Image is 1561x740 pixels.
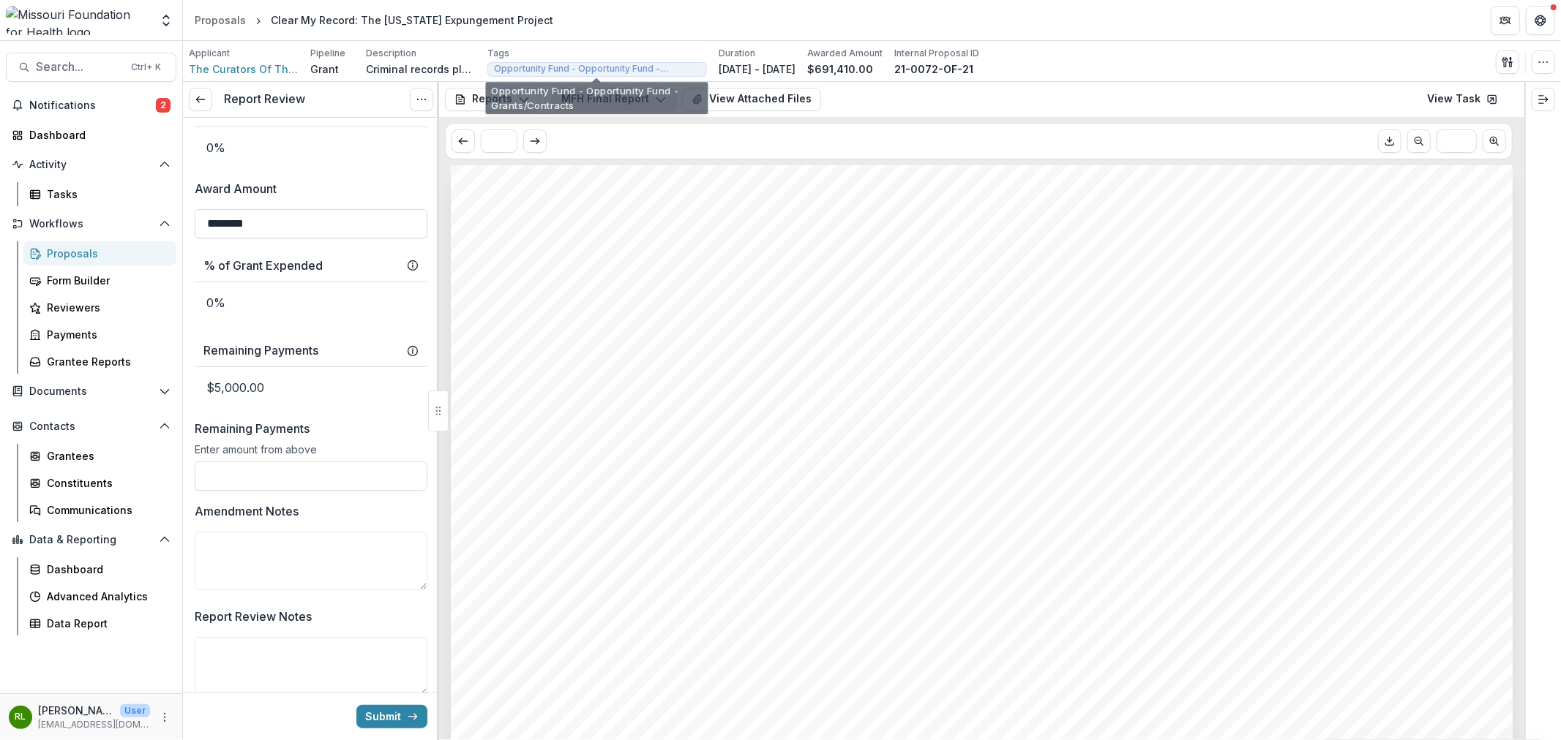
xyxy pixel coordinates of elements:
[515,437,676,462] span: Submitted By
[189,47,230,60] p: Applicant
[36,60,122,74] span: Search...
[195,12,246,28] div: Proposals
[515,697,1017,718] span: Strategic Relationships - Other Grants and Contracts
[23,322,176,347] a: Payments
[23,611,176,635] a: Data Report
[23,350,176,374] a: Grantee Reports
[29,385,153,398] span: Documents
[47,300,165,315] div: Reviewers
[29,420,153,433] span: Contacts
[47,246,165,261] div: Proposals
[195,180,277,197] p: Award Amount
[894,47,979,60] p: Internal Proposal ID
[29,534,153,546] span: Data & Reporting
[515,523,734,548] span: Submitted By Title
[807,47,883,60] p: Awarded Amount
[494,64,700,74] span: Opportunity Fund - Opportunity Fund - Grants/Contracts
[29,127,165,143] div: Dashboard
[515,291,768,320] span: Award Information
[6,415,176,438] button: Open Contacts
[47,616,165,631] div: Data Report
[23,584,176,608] a: Advanced Analytics
[195,608,312,625] p: Report Review Notes
[23,498,176,522] a: Communications
[23,295,176,320] a: Reviewers
[410,88,433,111] button: Options
[552,88,676,111] button: MFH Final Report
[366,61,476,77] p: Criminal records place a heavy toll on health. This project will develop a swift, comprehensive e...
[452,129,475,153] button: Scroll to previous page
[195,282,427,323] p: 0%
[23,471,176,495] a: Constituents
[515,352,752,377] span: MFH Agreement No.
[1407,129,1431,153] button: Scroll to previous page
[719,61,796,77] p: [DATE] - [DATE]
[47,562,165,577] div: Dashboard
[515,382,662,404] span: 21-0072-OF-21
[156,709,173,726] button: More
[195,443,427,461] div: Enter amount from above
[47,589,165,604] div: Advanced Analytics
[271,12,553,28] div: Clear My Record: The [US_STATE] Expungement Project
[29,159,153,171] span: Activity
[515,228,918,264] span: Submission Responses
[356,705,427,728] button: Submit
[189,10,252,31] a: Proposals
[682,88,821,111] button: View Attached Files
[6,528,176,551] button: Open Data & Reporting
[23,182,176,206] a: Tasks
[719,47,755,60] p: Duration
[224,92,305,106] h3: Report Review
[29,99,156,112] span: Notifications
[156,98,171,113] span: 2
[487,47,509,60] p: Tags
[195,420,310,437] p: Remaining Payments
[1483,129,1506,153] button: Scroll to next page
[515,554,909,575] span: Project Director and Principal Investigator
[47,273,165,288] div: Form Builder
[6,123,176,147] a: Dashboard
[6,53,176,82] button: Search...
[445,88,539,111] button: Reports
[6,212,176,235] button: Open Workflows
[6,94,176,117] button: Notifications2
[47,354,165,369] div: Grantee Reports
[1491,6,1520,35] button: Partners
[310,47,345,60] p: Pipeline
[38,703,114,718] p: [PERSON_NAME]
[47,186,165,202] div: Tasks
[1378,129,1401,153] button: Download PDF
[120,704,150,717] p: User
[189,61,299,77] a: The Curators Of The [GEOGRAPHIC_DATA][US_STATE]
[15,712,26,722] div: Rebekah Lerch
[515,665,822,690] span: Foundation Program Area
[515,469,692,490] span: [PERSON_NAME]
[195,127,427,168] p: 0%
[523,129,547,153] button: Scroll to next page
[47,327,165,342] div: Payments
[1418,88,1507,111] a: View Task
[366,47,416,60] p: Description
[894,61,973,77] p: 21-0072-OF-21
[6,153,176,176] button: Open Activity
[310,61,339,77] p: Grant
[203,259,323,273] h3: % of Grant Expended
[515,608,750,633] span: Submitted By Email
[23,444,176,468] a: Grantees
[203,344,318,358] h3: Remaining Payments
[47,448,165,464] div: Grantees
[807,61,873,77] p: $691,410.00
[195,502,299,520] p: Amendment Notes
[156,6,176,35] button: Open entity switcher
[23,268,176,292] a: Form Builder
[128,59,164,75] div: Ctrl + K
[189,10,559,31] nav: breadcrumb
[47,502,165,518] div: Communications
[1526,6,1555,35] button: Get Help
[6,380,176,403] button: Open Documents
[47,475,165,491] div: Constituents
[195,367,427,408] p: $5,000.00
[29,218,153,230] span: Workflows
[6,6,150,35] img: Missouri Foundation for Health logo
